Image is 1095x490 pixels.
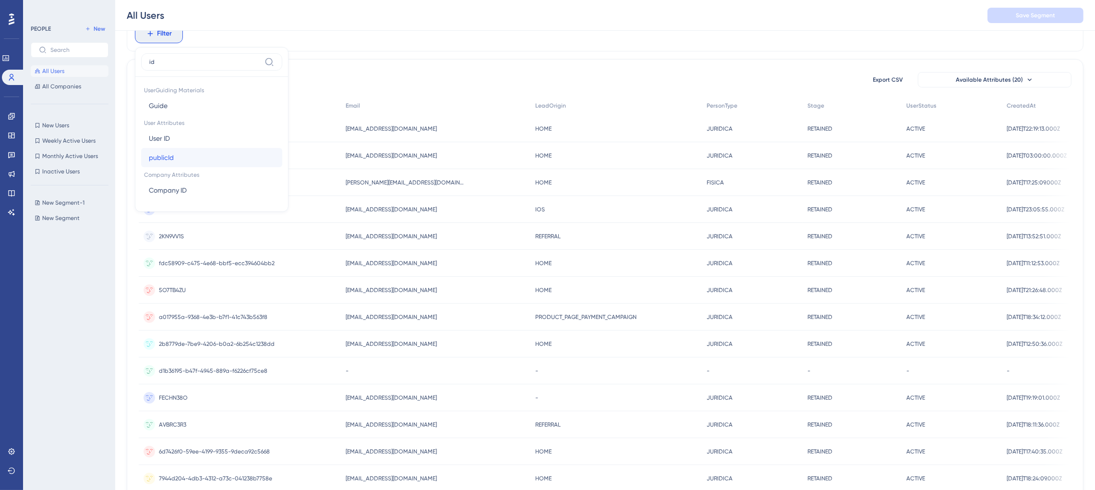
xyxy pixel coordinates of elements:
span: HOME [535,152,552,159]
span: ACTIVE [906,421,925,429]
span: Available Attributes (20) [956,76,1023,84]
span: - [535,367,538,375]
span: [DATE]T12:50:36.000Z [1007,340,1062,348]
span: [DATE]T11:12:53.000Z [1007,259,1059,267]
span: User ID [149,133,170,144]
span: ACTIVE [906,152,925,159]
span: New Segment [42,214,80,222]
span: Email [346,102,360,110]
span: [DATE]T17:40:35.000Z [1007,448,1062,455]
span: JURIDICA [707,448,733,455]
span: HOME [535,179,552,186]
span: ACTIVE [906,448,925,455]
span: All Companies [42,83,81,90]
span: Stage [807,102,824,110]
span: JURIDICA [707,206,733,213]
span: RETAINED [807,421,832,429]
span: REFERRAL [535,421,561,429]
span: RETAINED [807,394,832,402]
span: - [1007,367,1010,375]
span: [EMAIL_ADDRESS][DOMAIN_NAME] [346,233,437,240]
button: Filter [135,24,183,43]
span: HOME [535,448,552,455]
span: fdc58909-c475-4e68-bbf5-ecc394604bb2 [159,259,275,267]
div: All Users [127,9,164,22]
span: - [707,367,710,375]
button: All Companies [31,81,108,92]
span: ACTIVE [906,125,925,133]
span: HOME [535,340,552,348]
span: RETAINED [807,179,832,186]
span: [EMAIL_ADDRESS][DOMAIN_NAME] [346,313,437,321]
span: RETAINED [807,475,832,482]
span: [DATE]T21:26:48.000Z [1007,286,1062,294]
span: Save Segment [1016,12,1055,19]
span: [DATE]T19:19:01.000Z [1007,394,1060,402]
button: New [82,23,108,35]
span: Filter [157,28,172,39]
span: [EMAIL_ADDRESS][DOMAIN_NAME] [346,340,437,348]
span: [DATE]T18:34:12.000Z [1007,313,1061,321]
span: - [535,394,538,402]
span: 2KN9VV1S [159,233,184,240]
span: JURIDICA [707,340,733,348]
span: Company ID [149,184,187,196]
button: User ID [141,129,282,148]
span: a017955a-9368-4e3b-b7f1-41c743b563f8 [159,313,267,321]
span: Export CSV [873,76,903,84]
span: JURIDICA [707,152,733,159]
span: JURIDICA [707,475,733,482]
span: New [94,25,105,33]
span: RETAINED [807,125,832,133]
span: FISICA [707,179,724,186]
span: [EMAIL_ADDRESS][DOMAIN_NAME] [346,421,437,429]
span: RETAINED [807,448,832,455]
span: [DATE]T18:11:36.000Z [1007,421,1059,429]
span: JURIDICA [707,286,733,294]
span: 2b8779de-7be9-4206-b0a2-6b254c1238dd [159,340,275,348]
span: Guide [149,100,168,111]
span: HOME [535,286,552,294]
span: PRODUCT_PAGE_PAYMENT_CAMPAIGN [535,313,637,321]
span: ACTIVE [906,179,925,186]
button: Available Attributes (20) [918,72,1071,87]
input: Type the value [149,58,261,66]
button: Inactive Users [31,166,108,177]
button: publicId [141,148,282,167]
span: New Segment-1 [42,199,84,207]
span: [DATE]T17:25:09.000Z [1007,179,1061,186]
div: PEOPLE [31,25,51,33]
span: RETAINED [807,313,832,321]
span: PersonType [707,102,737,110]
span: RETAINED [807,206,832,213]
span: ACTIVE [906,206,925,213]
button: All Users [31,65,108,77]
span: ACTIVE [906,475,925,482]
span: [EMAIL_ADDRESS][DOMAIN_NAME] [346,125,437,133]
span: [DATE]T03:00:00.000Z [1007,152,1067,159]
span: - [807,367,810,375]
span: AVBRC3R3 [159,421,186,429]
span: ACTIVE [906,313,925,321]
span: 6d7426f0-59ee-4199-9355-9deca92c5668 [159,448,270,455]
button: New Segment-1 [31,197,114,208]
span: d1b36195-b47f-4945-889a-f6226cf75ce8 [159,367,267,375]
span: IOS [535,206,545,213]
span: RETAINED [807,340,832,348]
span: [PERSON_NAME][EMAIL_ADDRESS][DOMAIN_NAME] [346,179,466,186]
span: [EMAIL_ADDRESS][DOMAIN_NAME] [346,475,437,482]
span: JURIDICA [707,421,733,429]
span: ACTIVE [906,233,925,240]
button: Weekly Active Users [31,135,108,147]
span: [EMAIL_ADDRESS][DOMAIN_NAME] [346,259,437,267]
span: RETAINED [807,286,832,294]
span: HOME [535,125,552,133]
span: [EMAIL_ADDRESS][DOMAIN_NAME] [346,394,437,402]
span: JURIDICA [707,125,733,133]
span: UserStatus [906,102,937,110]
button: Save Segment [987,8,1083,23]
span: HOME [535,259,552,267]
span: UserGuiding Materials [141,83,282,96]
span: 5O7TB4ZU [159,286,186,294]
button: Company ID [141,181,282,200]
